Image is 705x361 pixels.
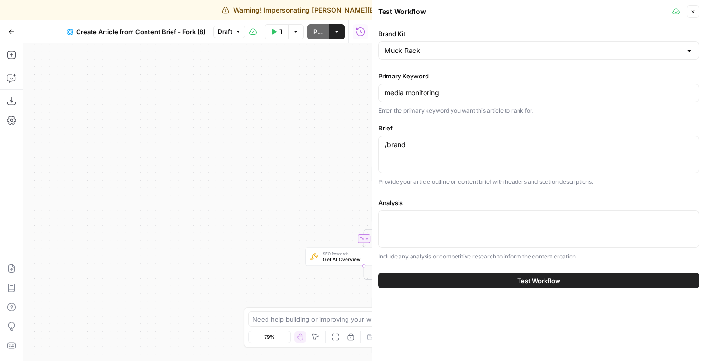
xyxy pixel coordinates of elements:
[307,24,329,39] button: Publish
[222,5,483,15] div: Warning! Impersonating [PERSON_NAME][EMAIL_ADDRESS][DOMAIN_NAME]
[378,29,699,39] label: Brand Kit
[265,24,288,39] button: Test Data
[378,252,699,261] p: Include any analysis or competitive research to inform the content creation.
[378,123,699,133] label: Brief
[517,276,560,285] span: Test Workflow
[323,250,398,257] span: SEO Research
[364,266,430,283] g: Edge from step_162 to step_161-conditional-end
[378,273,699,288] button: Test Workflow
[323,256,398,263] span: Get AI Overview
[385,140,693,150] textarea: /brand
[213,26,245,38] button: Draft
[378,198,699,207] label: Analysis
[313,27,323,37] span: Publish
[76,27,206,37] span: Create Article from Content Brief - Fork (8)
[305,248,422,266] div: SEO ResearchGet AI Overview
[310,253,318,261] img: 73nre3h8eff8duqnn8tc5kmlnmbe
[264,333,275,341] span: 79%
[378,106,699,116] p: Enter the primary keyword you want this article to rank for.
[279,27,282,37] span: Test Data
[363,223,430,247] g: Edge from step_161 to step_162
[218,27,232,36] span: Draft
[378,177,699,187] p: Provide your article outline or content brief with headers and section descriptions.
[62,24,212,39] button: Create Article from Content Brief - Fork (8)
[385,46,681,55] input: Muck Rack
[378,71,699,81] label: Primary Keyword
